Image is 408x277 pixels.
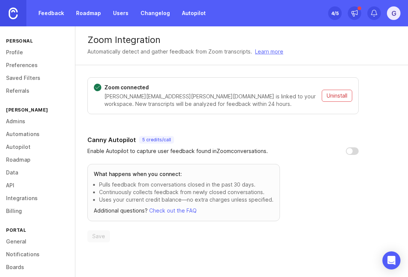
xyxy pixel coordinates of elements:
[72,6,105,20] a: Roadmap
[255,47,283,56] a: Learn more
[99,188,274,196] p: Continuously collects feedback from newly closed conversations.
[87,147,268,155] p: Enable Autopilot to capture user feedback found in Zoom conversations.
[99,181,274,188] p: Pulls feedback from conversations closed in the past 30 days.
[382,251,400,269] div: Open Intercom Messenger
[99,196,274,204] p: Uses your current credit balance—no extra charges unless specified.
[94,170,274,178] h3: What happens when you connect:
[108,6,133,20] a: Users
[149,207,197,214] a: Check out the FAQ
[331,8,339,18] div: 4 /5
[177,6,210,20] a: Autopilot
[87,35,396,44] div: Zoom Integration
[104,84,319,91] p: Zoom connected
[322,90,352,102] button: Uninstall
[142,137,171,143] p: 5 credits / call
[327,92,347,99] span: Uninstall
[34,6,69,20] a: Feedback
[92,233,105,240] span: Save
[87,135,136,144] h3: Canny Autopilot
[87,47,252,56] div: Automatically detect and gather feedback from Zoom transcripts.
[136,6,174,20] a: Changelog
[94,207,274,215] p: Additional questions?
[387,6,400,20] button: G
[328,6,342,20] button: 4/5
[9,8,18,19] img: Canny Home
[104,93,319,108] p: [PERSON_NAME][EMAIL_ADDRESS][PERSON_NAME][DOMAIN_NAME] is linked to your workspace. New transcrip...
[87,230,110,242] button: Save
